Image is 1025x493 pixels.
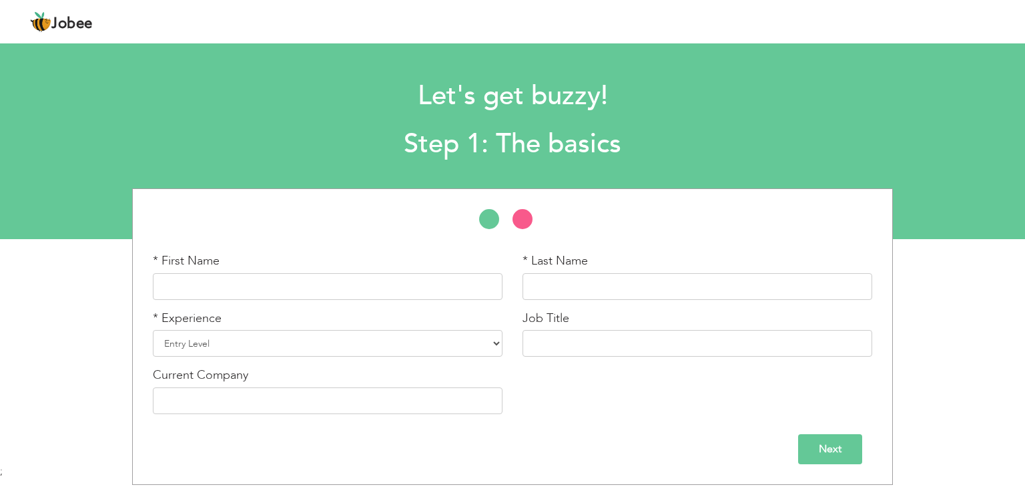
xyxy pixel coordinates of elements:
[523,253,588,270] label: * Last Name
[30,11,51,33] img: jobee.io
[138,127,887,162] h2: Step 1: The basics
[51,17,93,31] span: Jobee
[153,367,248,384] label: Current Company
[138,79,887,114] h1: Let's get buzzy!
[523,310,569,327] label: Job Title
[153,310,222,327] label: * Experience
[153,253,220,270] label: * First Name
[798,434,862,464] input: Next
